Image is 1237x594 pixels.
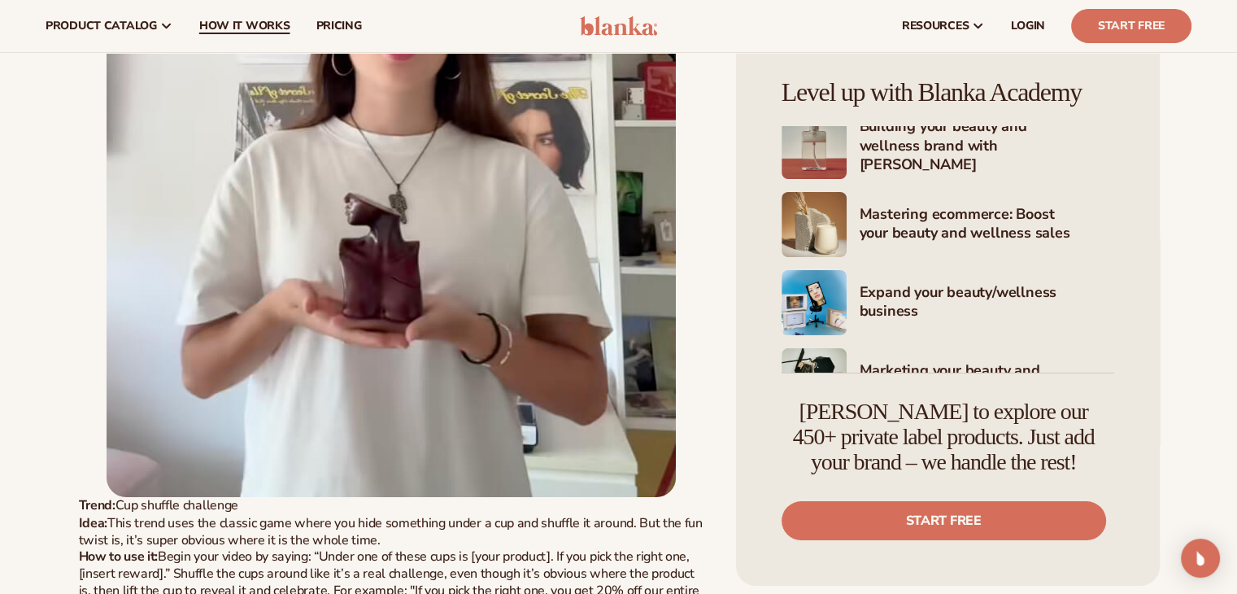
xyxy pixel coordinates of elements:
[782,78,1114,107] h4: Level up with Blanka Academy
[782,501,1106,540] a: Start free
[860,361,1114,401] h4: Marketing your beauty and wellness brand 101
[782,192,1114,257] a: Shopify Image 4 Mastering ecommerce: Boost your beauty and wellness sales
[860,117,1114,176] h4: Building your beauty and wellness brand with [PERSON_NAME]
[1011,20,1045,33] span: LOGIN
[782,270,1114,335] a: Shopify Image 5 Expand your beauty/wellness business
[782,400,1106,474] h4: [PERSON_NAME] to explore our 450+ private label products. Just add your brand – we handle the rest!
[199,20,290,33] span: How It Works
[860,283,1114,323] h4: Expand your beauty/wellness business
[782,192,847,257] img: Shopify Image 4
[46,20,157,33] span: product catalog
[782,114,847,179] img: Shopify Image 3
[782,348,1114,413] a: Shopify Image 6 Marketing your beauty and wellness brand 101
[860,205,1114,245] h4: Mastering ecommerce: Boost your beauty and wellness sales
[782,348,847,413] img: Shopify Image 6
[1181,539,1220,578] div: Open Intercom Messenger
[782,270,847,335] img: Shopify Image 5
[79,514,107,532] strong: Idea:
[1071,9,1191,43] a: Start Free
[782,114,1114,179] a: Shopify Image 3 Building your beauty and wellness brand with [PERSON_NAME]
[79,548,159,566] strong: How to use it:
[580,16,657,36] img: logo
[79,496,115,514] strong: Trend:
[316,20,361,33] span: pricing
[902,20,969,33] span: resources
